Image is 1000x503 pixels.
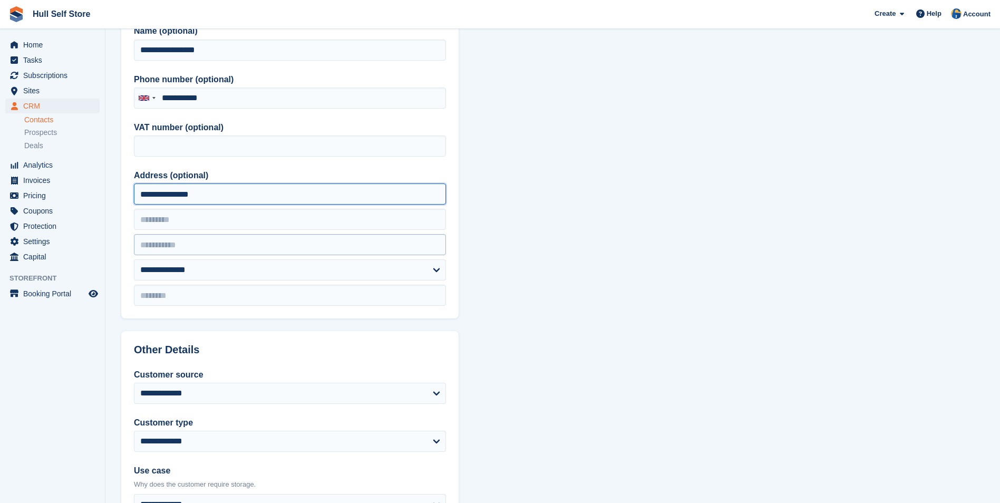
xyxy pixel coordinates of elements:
[5,234,100,249] a: menu
[24,141,43,151] span: Deals
[5,99,100,113] a: menu
[24,127,100,138] a: Prospects
[8,6,24,22] img: stora-icon-8386f47178a22dfd0bd8f6a31ec36ba5ce8667c1dd55bd0f319d3a0aa187defe.svg
[9,273,105,284] span: Storefront
[23,219,86,234] span: Protection
[927,8,941,19] span: Help
[875,8,896,19] span: Create
[24,115,100,125] a: Contacts
[23,286,86,301] span: Booking Portal
[5,158,100,172] a: menu
[5,219,100,234] a: menu
[134,73,446,86] label: Phone number (optional)
[963,9,991,20] span: Account
[5,173,100,188] a: menu
[23,158,86,172] span: Analytics
[23,53,86,67] span: Tasks
[87,287,100,300] a: Preview store
[5,188,100,203] a: menu
[134,344,446,356] h2: Other Details
[24,140,100,151] a: Deals
[5,68,100,83] a: menu
[23,37,86,52] span: Home
[134,121,446,134] label: VAT number (optional)
[5,53,100,67] a: menu
[23,188,86,203] span: Pricing
[5,83,100,98] a: menu
[5,286,100,301] a: menu
[23,99,86,113] span: CRM
[23,68,86,83] span: Subscriptions
[28,5,94,23] a: Hull Self Store
[134,465,446,477] label: Use case
[134,369,446,381] label: Customer source
[134,25,446,37] label: Name (optional)
[134,479,446,490] p: Why does the customer require storage.
[5,249,100,264] a: menu
[23,234,86,249] span: Settings
[951,8,962,19] img: Hull Self Store
[134,88,159,108] div: United Kingdom: +44
[23,83,86,98] span: Sites
[23,204,86,218] span: Coupons
[23,249,86,264] span: Capital
[5,204,100,218] a: menu
[24,128,57,138] span: Prospects
[134,169,446,182] label: Address (optional)
[23,173,86,188] span: Invoices
[5,37,100,52] a: menu
[134,417,446,429] label: Customer type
